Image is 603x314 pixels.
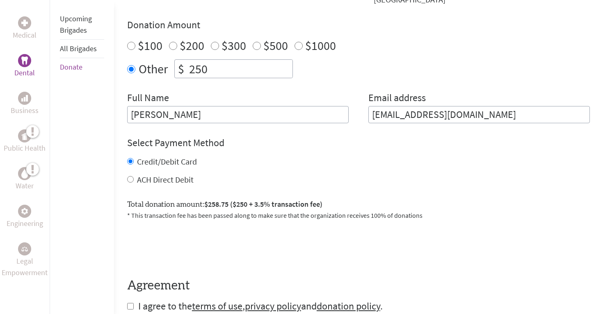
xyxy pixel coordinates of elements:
[18,205,31,218] div: Engineering
[2,255,48,278] p: Legal Empowerment
[60,14,92,35] a: Upcoming Brigades
[13,29,37,41] p: Medical
[16,180,34,192] p: Water
[60,44,97,53] a: All Brigades
[14,54,35,79] a: DentalDental
[127,199,322,210] label: Total donation amount:
[2,242,48,278] a: Legal EmpowermentLegal Empowerment
[127,106,349,123] input: Enter Full Name
[127,278,590,293] h4: Agreement
[18,242,31,255] div: Legal Empowerment
[368,91,426,106] label: Email address
[127,136,590,149] h4: Select Payment Method
[137,156,197,167] label: Credit/Debit Card
[305,38,336,53] label: $1000
[21,20,28,26] img: Medical
[18,129,31,142] div: Public Health
[139,59,168,78] label: Other
[127,18,590,32] h4: Donation Amount
[127,210,590,220] p: * This transaction fee has been passed along to make sure that the organization receives 100% of ...
[14,67,35,79] p: Dental
[7,218,43,229] p: Engineering
[21,169,28,178] img: Water
[18,92,31,105] div: Business
[21,246,28,251] img: Legal Empowerment
[7,205,43,229] a: EngineeringEngineering
[21,56,28,64] img: Dental
[60,58,104,76] li: Donate
[60,10,104,40] li: Upcoming Brigades
[21,208,28,215] img: Engineering
[4,142,46,154] p: Public Health
[138,38,162,53] label: $100
[127,91,169,106] label: Full Name
[187,60,292,78] input: Enter Amount
[137,174,194,185] label: ACH Direct Debit
[368,106,590,123] input: Your Email
[18,54,31,67] div: Dental
[4,129,46,154] a: Public HealthPublic Health
[11,92,39,116] a: BusinessBusiness
[180,38,204,53] label: $200
[60,40,104,58] li: All Brigades
[317,300,380,312] a: donation policy
[60,62,82,72] a: Donate
[16,167,34,192] a: WaterWater
[138,300,383,312] span: I agree to the , and .
[192,300,242,312] a: terms of use
[175,60,187,78] div: $
[21,132,28,140] img: Public Health
[245,300,301,312] a: privacy policy
[11,105,39,116] p: Business
[127,230,252,262] iframe: reCAPTCHA
[204,199,322,209] span: $258.75 ($250 + 3.5% transaction fee)
[18,16,31,29] div: Medical
[21,95,28,102] img: Business
[18,167,31,180] div: Water
[263,38,288,53] label: $500
[222,38,246,53] label: $300
[13,16,37,41] a: MedicalMedical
